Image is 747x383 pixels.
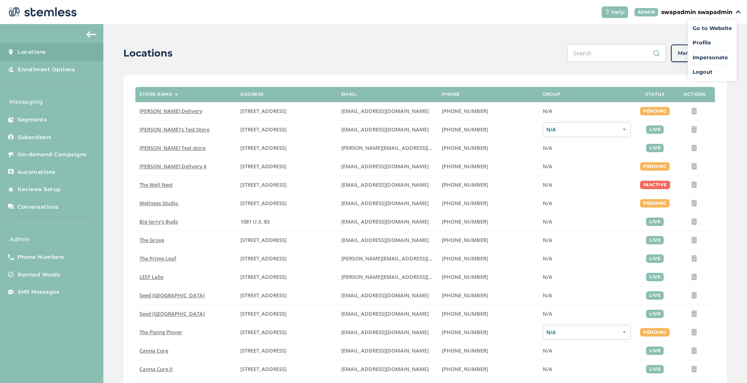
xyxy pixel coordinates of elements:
label: The Prime Leaf [139,255,232,262]
label: 17523 Ventura Boulevard [240,108,333,115]
img: icon_down-arrow-small-66adaf34.svg [736,10,741,14]
p: swapadmin swapadmin [661,8,733,16]
label: (707) 513-9697 [442,274,535,280]
span: Canna Cure II [139,365,173,373]
span: Help [611,8,625,16]
label: info@bostonseeds.com [341,310,434,317]
label: Status [645,92,664,97]
label: N/A [543,274,631,280]
label: (818) 561-0790 [442,163,535,170]
label: N/A [543,163,631,170]
span: [PHONE_NUMBER] [442,126,488,133]
label: N/A [543,347,631,354]
label: swapnil@stemless.co [341,145,434,151]
div: pending [640,328,670,337]
label: 401 Centre Street [240,310,333,317]
span: The Grove [139,236,164,244]
label: The Piping Plover [139,329,232,336]
button: Manage Groups [671,44,727,62]
span: The Prime Leaf [139,255,176,262]
span: [PHONE_NUMBER] [442,236,488,244]
img: icon-arrow-back-accent-c549486e.svg [87,31,96,38]
iframe: Chat Widget [707,345,747,383]
label: Seed Portland [139,292,232,299]
label: 2720 Northwest Sheridan Road [240,347,333,354]
label: (580) 280-2262 [442,347,535,354]
span: 1081 U.S. 83 [240,218,270,225]
label: 1081 U.S. 83 [240,218,333,225]
span: [PHONE_NUMBER] [442,365,488,373]
span: [EMAIL_ADDRESS][DOMAIN_NAME] [341,181,429,188]
span: LEEF Labs [139,273,163,280]
label: (580) 539-1118 [442,218,535,225]
label: 123 East Main Street [240,126,333,133]
span: [EMAIL_ADDRESS][DOMAIN_NAME] [341,329,429,336]
div: live [646,273,664,281]
span: Banned Words [18,271,60,279]
div: N/A [543,122,631,137]
span: Automations [18,168,56,176]
label: team@seedyourhead.com [341,292,434,299]
label: 1023 East 6th Avenue [240,366,333,373]
span: Segments [18,116,47,124]
label: arman91488@gmail.com [341,163,434,170]
label: 553 Congress Street [240,292,333,299]
span: Canna Cure [139,347,168,354]
label: Group [543,92,561,97]
span: Conversations [18,203,59,211]
label: N/A [543,255,631,262]
span: Big Jerry's Buds [139,218,178,225]
label: N/A [543,366,631,373]
label: (269) 929-8463 [442,181,535,188]
span: [STREET_ADDRESS] [240,329,286,336]
label: dexter@thegroveca.com [341,237,434,244]
span: Manage Groups [678,49,720,57]
span: Reviews Setup [18,185,61,194]
label: N/A [543,218,631,225]
span: [STREET_ADDRESS] [240,365,286,373]
span: Subscribers [18,133,52,141]
img: icon-sort-1e1d7615.svg [174,94,178,96]
span: [PHONE_NUMBER] [442,144,488,151]
label: N/A [543,181,631,188]
span: SMS Messages [18,288,59,296]
label: info@pipingplover.com [341,329,434,336]
label: vmrobins@gmail.com [341,181,434,188]
span: [STREET_ADDRESS] [240,292,286,299]
div: live [646,125,664,134]
span: [EMAIL_ADDRESS][DOMAIN_NAME] [341,236,429,244]
span: Phone Numbers [18,253,64,261]
span: [PHONE_NUMBER] [442,181,488,188]
span: Impersonate [693,54,732,62]
th: Actions [675,87,715,102]
span: Wellness Studio [139,200,178,207]
div: live [646,144,664,152]
label: josh.bowers@leefca.com [341,274,434,280]
span: [STREET_ADDRESS] [240,107,286,115]
span: Seed [GEOGRAPHIC_DATA] [139,292,205,299]
span: [STREET_ADDRESS] [240,255,286,262]
h2: Locations [123,46,173,60]
label: Wellness Studio [139,200,232,207]
span: [EMAIL_ADDRESS][DOMAIN_NAME] [341,107,429,115]
label: Phone [442,92,460,97]
label: Canna Cure [139,347,232,354]
label: 17523 Ventura Boulevard [240,163,333,170]
label: LEEF Labs [139,274,232,280]
span: [STREET_ADDRESS] [240,273,286,280]
span: [PERSON_NAME][EMAIL_ADDRESS][PERSON_NAME][DOMAIN_NAME] [341,273,510,280]
a: Profile [693,39,732,47]
label: Big Jerry's Buds [139,218,232,225]
span: The Piping Plover [139,329,182,336]
div: pending [640,199,670,208]
label: 4120 East Speedway Boulevard [240,255,333,262]
span: [PERSON_NAME] Delivery [139,107,202,115]
label: john@theprimeleaf.com [341,255,434,262]
span: [STREET_ADDRESS] [240,200,286,207]
span: [PHONE_NUMBER] [442,163,488,170]
label: 5241 Center Boulevard [240,145,333,151]
span: [EMAIL_ADDRESS][DOMAIN_NAME] [341,347,429,354]
div: live [646,236,664,244]
span: [STREET_ADDRESS] [240,126,286,133]
span: Seed [GEOGRAPHIC_DATA] [139,310,205,317]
